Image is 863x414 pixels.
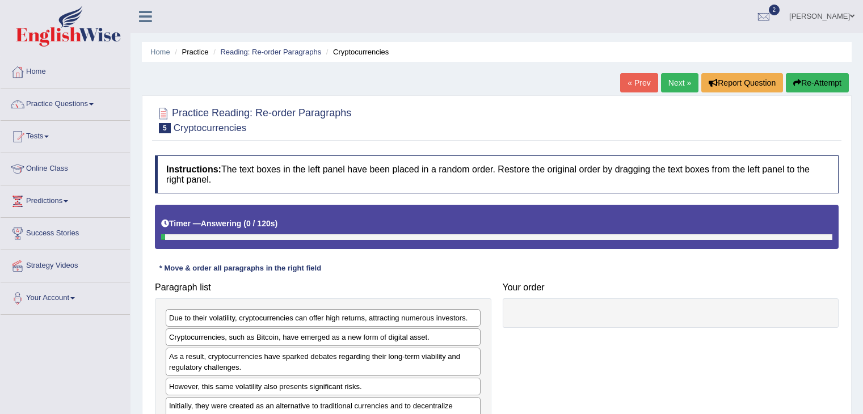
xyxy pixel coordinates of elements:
h4: Your order [503,282,839,293]
small: Cryptocurrencies [174,122,247,133]
b: 0 / 120s [246,219,275,228]
a: Reading: Re-order Paragraphs [220,48,321,56]
a: Strategy Videos [1,250,130,278]
div: Due to their volatility, cryptocurrencies can offer high returns, attracting numerous investors. [166,309,481,327]
b: Answering [201,219,242,228]
li: Practice [172,47,208,57]
a: Home [150,48,170,56]
a: Home [1,56,130,85]
a: Online Class [1,153,130,181]
span: 2 [769,5,780,15]
h4: Paragraph list [155,282,491,293]
b: Instructions: [166,164,221,174]
a: Tests [1,121,130,149]
a: Success Stories [1,218,130,246]
a: « Prev [620,73,658,92]
a: Next » [661,73,698,92]
div: * Move & order all paragraphs in the right field [155,263,326,274]
div: Cryptocurrencies, such as Bitcoin, have emerged as a new form of digital asset. [166,328,481,346]
div: As a result, cryptocurrencies have sparked debates regarding their long-term viability and regula... [166,348,481,376]
a: Your Account [1,282,130,311]
b: ) [275,219,278,228]
b: ( [243,219,246,228]
h5: Timer — [161,219,277,228]
a: Practice Questions [1,88,130,117]
button: Report Question [701,73,783,92]
span: 5 [159,123,171,133]
button: Re-Attempt [786,73,849,92]
div: However, this same volatility also presents significant risks. [166,378,481,395]
li: Cryptocurrencies [323,47,389,57]
h4: The text boxes in the left panel have been placed in a random order. Restore the original order b... [155,155,839,193]
a: Predictions [1,185,130,214]
h2: Practice Reading: Re-order Paragraphs [155,105,351,133]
